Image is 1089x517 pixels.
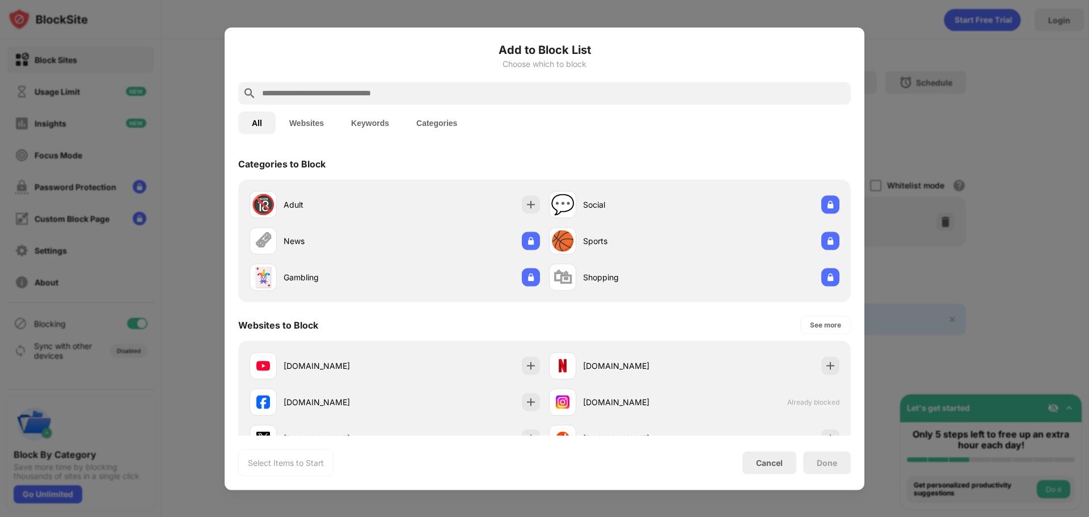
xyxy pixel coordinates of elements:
img: favicons [256,431,270,445]
div: Select Items to Start [248,457,324,468]
button: Categories [403,111,471,134]
button: All [238,111,276,134]
div: Websites to Block [238,319,318,330]
img: favicons [556,395,569,409]
div: 💬 [551,193,575,216]
div: [DOMAIN_NAME] [284,396,395,408]
div: Categories to Block [238,158,326,169]
img: favicons [256,395,270,409]
div: 🗞 [254,229,273,253]
div: [DOMAIN_NAME] [284,360,395,372]
div: Cancel [756,458,783,468]
div: [DOMAIN_NAME] [583,396,694,408]
div: News [284,235,395,247]
div: Shopping [583,271,694,283]
img: favicons [256,359,270,372]
div: Adult [284,199,395,211]
div: 🃏 [251,266,275,289]
div: Choose which to block [238,59,851,68]
div: 🛍 [553,266,572,289]
div: 🔞 [251,193,275,216]
img: favicons [556,431,569,445]
button: Websites [276,111,337,134]
div: Sports [583,235,694,247]
img: favicons [556,359,569,372]
h6: Add to Block List [238,41,851,58]
span: Already blocked [787,398,839,406]
div: See more [810,319,841,330]
img: search.svg [243,86,256,100]
div: Done [817,458,837,467]
div: [DOMAIN_NAME] [284,432,395,444]
div: [DOMAIN_NAME] [583,432,694,444]
div: Social [583,199,694,211]
button: Keywords [337,111,403,134]
div: Gambling [284,271,395,283]
div: 🏀 [551,229,575,253]
div: [DOMAIN_NAME] [583,360,694,372]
